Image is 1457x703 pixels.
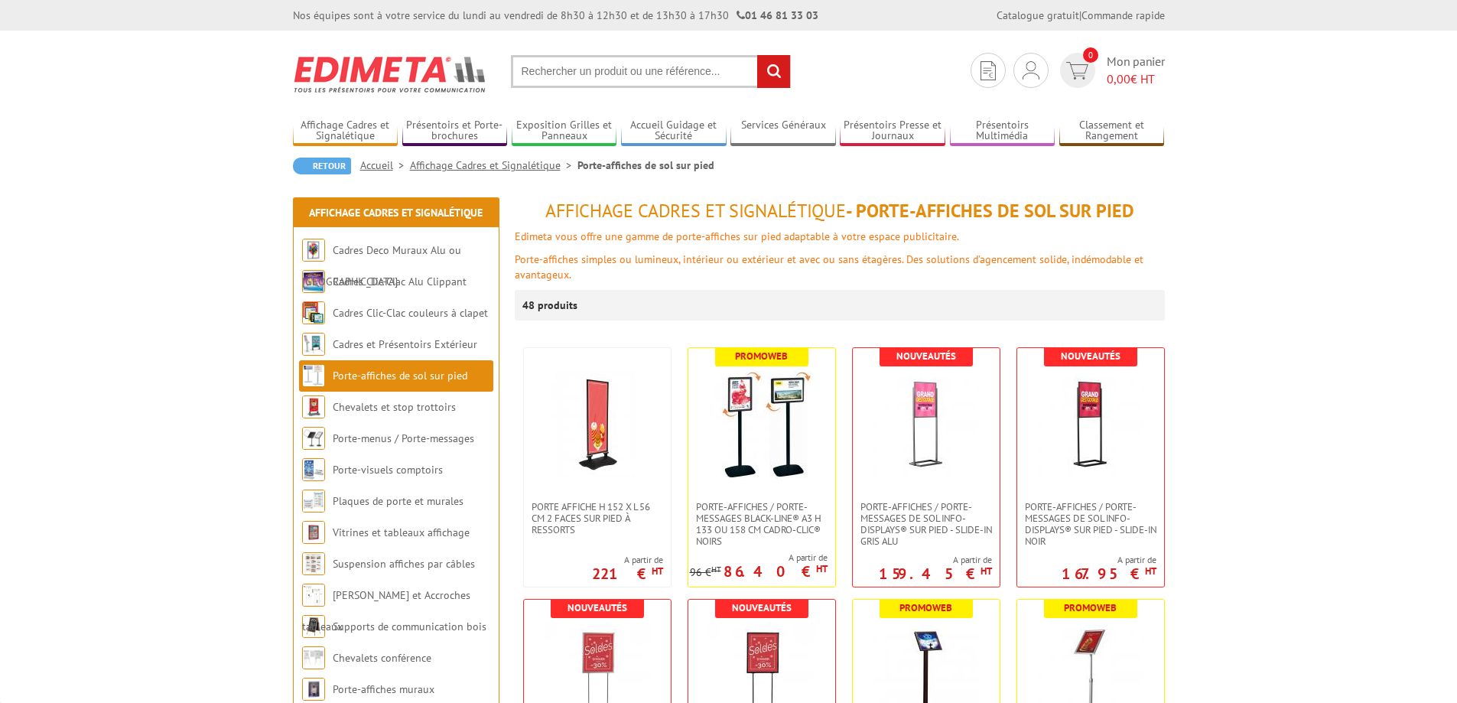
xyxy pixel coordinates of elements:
[737,8,818,22] strong: 01 46 81 33 03
[816,562,828,575] sup: HT
[302,678,325,701] img: Porte-affiches muraux
[302,301,325,324] img: Cadres Clic-Clac couleurs à clapet
[853,501,1000,547] a: Porte-affiches / Porte-messages de sol Info-Displays® sur pied - Slide-in Gris Alu
[302,364,325,387] img: Porte-affiches de sol sur pied
[840,119,945,144] a: Présentoirs Presse et Journaux
[997,8,1165,23] div: |
[302,243,461,288] a: Cadres Deco Muraux Alu ou [GEOGRAPHIC_DATA]
[333,494,463,508] a: Plaques de porte et murales
[1061,350,1120,363] b: Nouveautés
[1062,569,1156,578] p: 167.95 €
[333,557,475,571] a: Suspension affiches par câbles
[568,601,627,614] b: Nouveautés
[333,369,467,382] a: Porte-affiches de sol sur pied
[1107,53,1165,88] span: Mon panier
[333,337,477,351] a: Cadres et Présentoirs Extérieur
[690,552,828,564] span: A partir de
[1037,371,1144,478] img: Porte-affiches / Porte-messages de sol Info-Displays® sur pied - Slide-in Noir
[302,458,325,481] img: Porte-visuels comptoirs
[515,229,959,243] font: Edimeta vous offre une gamme de porte-affiches sur pied adaptable à votre espace publicitaire.
[333,682,434,696] a: Porte-affiches muraux
[652,565,663,578] sup: HT
[997,8,1079,22] a: Catalogue gratuit
[402,119,508,144] a: Présentoirs et Porte-brochures
[302,646,325,669] img: Chevalets conférence
[1081,8,1165,22] a: Commande rapide
[981,565,992,578] sup: HT
[732,601,792,614] b: Nouveautés
[293,8,818,23] div: Nos équipes sont à votre service du lundi au vendredi de 8h30 à 12h30 et de 13h30 à 17h30
[302,552,325,575] img: Suspension affiches par câbles
[735,350,788,363] b: Promoweb
[293,158,351,174] a: Retour
[293,46,488,103] img: Edimeta
[860,501,992,547] span: Porte-affiches / Porte-messages de sol Info-Displays® sur pied - Slide-in Gris Alu
[293,119,398,144] a: Affichage Cadres et Signalétique
[1145,565,1156,578] sup: HT
[302,395,325,418] img: Chevalets et stop trottoirs
[333,651,431,665] a: Chevalets conférence
[1059,119,1165,144] a: Classement et Rangement
[1023,61,1039,80] img: devis rapide
[333,400,456,414] a: Chevalets et stop trottoirs
[515,201,1165,221] h1: - Porte-affiches de sol sur pied
[333,463,443,477] a: Porte-visuels comptoirs
[592,554,663,566] span: A partir de
[711,564,721,574] sup: HT
[302,490,325,513] img: Plaques de porte et murales
[879,569,992,578] p: 159.45 €
[1066,62,1088,80] img: devis rapide
[1062,554,1156,566] span: A partir de
[333,620,486,633] a: Supports de communication bois
[302,333,325,356] img: Cadres et Présentoirs Extérieur
[899,601,952,614] b: Promoweb
[1107,71,1130,86] span: 0,00
[511,55,791,88] input: Rechercher un produit ou une référence...
[302,427,325,450] img: Porte-menus / Porte-messages
[896,350,956,363] b: Nouveautés
[1017,501,1164,547] a: Porte-affiches / Porte-messages de sol Info-Displays® sur pied - Slide-in Noir
[1107,70,1165,88] span: € HT
[515,252,1143,282] font: Porte-affiches simples ou lumineux, intérieur ou extérieur et avec ou sans étagères. Des solution...
[621,119,727,144] a: Accueil Guidage et Sécurité
[302,588,470,633] a: [PERSON_NAME] et Accroches tableaux
[333,275,467,288] a: Cadres Clic-Clac Alu Clippant
[696,501,828,547] span: Porte-affiches / Porte-messages Black-Line® A3 H 133 ou 158 cm Cadro-Clic® noirs
[688,501,835,547] a: Porte-affiches / Porte-messages Black-Line® A3 H 133 ou 158 cm Cadro-Clic® noirs
[1064,601,1117,614] b: Promoweb
[333,306,488,320] a: Cadres Clic-Clac couleurs à clapet
[524,501,671,535] a: Porte Affiche H 152 x L 56 cm 2 faces sur pied à ressorts
[302,584,325,607] img: Cimaises et Accroches tableaux
[950,119,1055,144] a: Présentoirs Multimédia
[1083,47,1098,63] span: 0
[577,158,714,173] li: Porte-affiches de sol sur pied
[708,371,815,478] img: Porte-affiches / Porte-messages Black-Line® A3 H 133 ou 158 cm Cadro-Clic® noirs
[333,526,470,539] a: Vitrines et tableaux affichage
[545,199,846,223] span: Affichage Cadres et Signalétique
[532,501,663,535] span: Porte Affiche H 152 x L 56 cm 2 faces sur pied à ressorts
[302,239,325,262] img: Cadres Deco Muraux Alu ou Bois
[302,521,325,544] img: Vitrines et tableaux affichage
[690,567,721,578] p: 96 €
[512,119,617,144] a: Exposition Grilles et Panneaux
[873,371,980,478] img: Porte-affiches / Porte-messages de sol Info-Displays® sur pied - Slide-in Gris Alu
[879,554,992,566] span: A partir de
[592,569,663,578] p: 221 €
[757,55,790,88] input: rechercher
[522,290,580,321] p: 48 produits
[333,431,474,445] a: Porte-menus / Porte-messages
[410,158,577,172] a: Affichage Cadres et Signalétique
[544,371,651,478] img: Porte Affiche H 152 x L 56 cm 2 faces sur pied à ressorts
[1025,501,1156,547] span: Porte-affiches / Porte-messages de sol Info-Displays® sur pied - Slide-in Noir
[360,158,410,172] a: Accueil
[309,206,483,220] a: Affichage Cadres et Signalétique
[730,119,836,144] a: Services Généraux
[724,567,828,576] p: 86.40 €
[981,61,996,80] img: devis rapide
[1056,53,1165,88] a: devis rapide 0 Mon panier 0,00€ HT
